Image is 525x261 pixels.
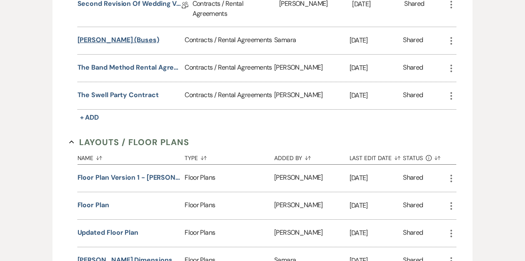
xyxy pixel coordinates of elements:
div: Floor Plans [185,192,274,219]
div: Shared [403,35,423,46]
div: Shared [403,90,423,101]
div: Samara [274,27,349,54]
div: Shared [403,200,423,211]
p: [DATE] [350,35,403,46]
button: + Add [77,112,102,123]
p: [DATE] [350,90,403,101]
button: The Band Method Rental Agreement [77,63,182,73]
div: [PERSON_NAME] [274,192,349,219]
div: Shared [403,63,423,74]
div: Contracts / Rental Agreements [185,27,274,54]
span: Status [403,155,423,161]
button: Last Edit Date [350,148,403,164]
button: The Swell Party Contract [77,90,159,100]
button: [PERSON_NAME] (Buses) [77,35,159,45]
div: Shared [403,228,423,239]
div: Shared [403,173,423,184]
button: Status [403,148,446,164]
button: Layouts / Floor Plans [69,136,190,148]
span: + Add [80,113,99,122]
p: [DATE] [350,63,403,73]
div: [PERSON_NAME] [274,82,349,109]
button: Floor Plan Version 1 - [PERSON_NAME] and Dougs Wedding [77,173,182,183]
div: [PERSON_NAME] [274,220,349,247]
div: Contracts / Rental Agreements [185,55,274,82]
div: [PERSON_NAME] [274,165,349,192]
div: [PERSON_NAME] [274,55,349,82]
div: Floor Plans [185,220,274,247]
button: Floor Plan [77,200,109,210]
p: [DATE] [350,173,403,183]
button: Added By [274,148,349,164]
button: Updated Floor Plan [77,228,139,238]
button: Name [77,148,185,164]
p: [DATE] [350,200,403,211]
div: Contracts / Rental Agreements [185,82,274,109]
p: [DATE] [350,228,403,238]
button: Type [185,148,274,164]
div: Floor Plans [185,165,274,192]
